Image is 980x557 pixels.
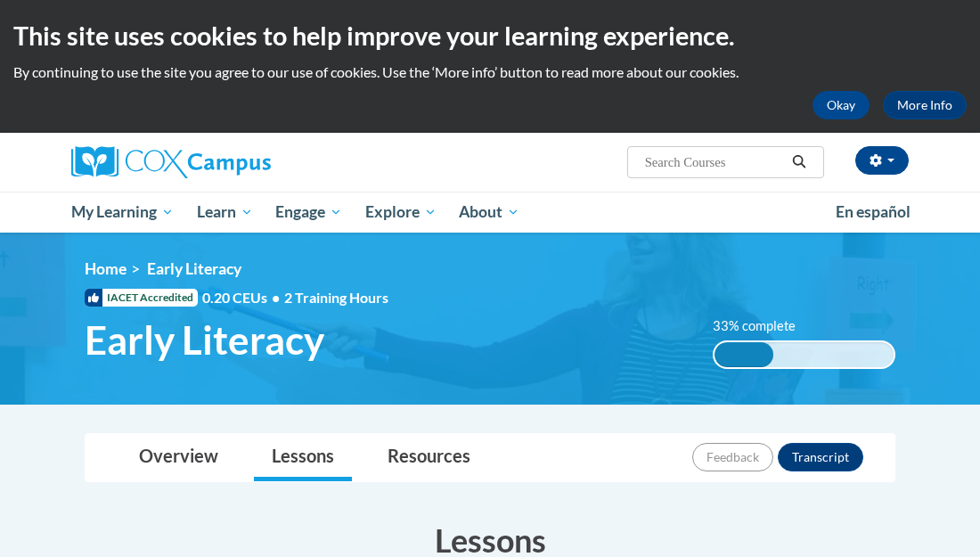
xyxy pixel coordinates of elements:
[202,288,284,307] span: 0.20 CEUs
[448,192,532,233] a: About
[60,192,185,233] a: My Learning
[121,434,236,481] a: Overview
[185,192,265,233] a: Learn
[264,192,354,233] a: Engage
[643,152,786,173] input: Search Courses
[71,146,271,178] img: Cox Campus
[713,316,815,336] label: 33% complete
[85,316,324,364] span: Early Literacy
[58,192,922,233] div: Main menu
[275,201,342,223] span: Engage
[254,434,352,481] a: Lessons
[824,193,922,231] a: En español
[813,91,870,119] button: Okay
[715,342,773,367] div: 33% complete
[272,289,280,306] span: •
[71,146,332,178] a: Cox Campus
[354,192,448,233] a: Explore
[71,201,174,223] span: My Learning
[197,201,253,223] span: Learn
[786,152,813,173] button: Search
[147,259,241,278] span: Early Literacy
[13,62,967,82] p: By continuing to use the site you agree to our use of cookies. Use the ‘More info’ button to read...
[365,201,437,223] span: Explore
[883,91,967,119] a: More Info
[85,259,127,278] a: Home
[459,201,519,223] span: About
[13,18,967,53] h2: This site uses cookies to help improve your learning experience.
[778,443,863,471] button: Transcript
[85,289,198,307] span: IACET Accredited
[284,289,388,306] span: 2 Training Hours
[855,146,909,175] button: Account Settings
[692,443,773,471] button: Feedback
[836,202,911,221] span: En español
[370,434,488,481] a: Resources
